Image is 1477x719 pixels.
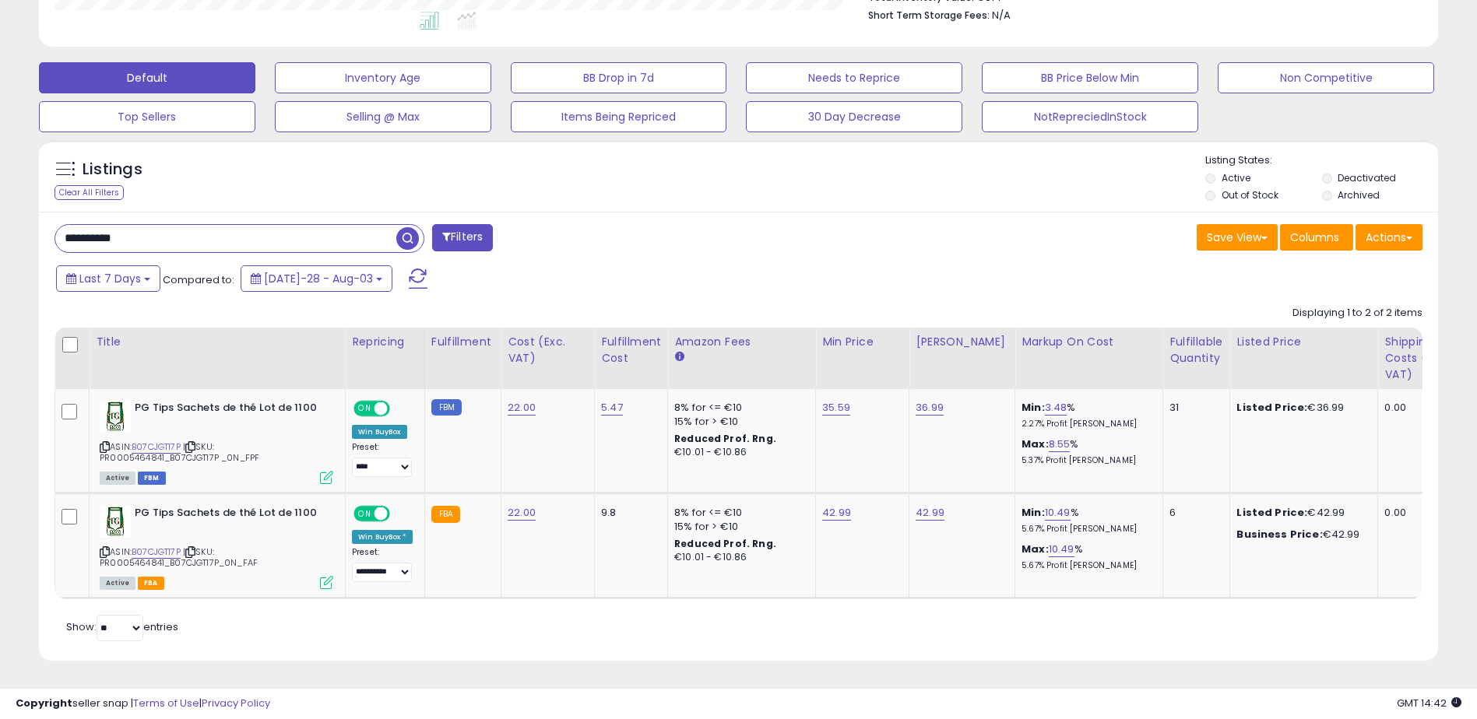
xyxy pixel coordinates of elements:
button: 30 Day Decrease [746,101,962,132]
div: Displaying 1 to 2 of 2 items [1292,306,1422,321]
label: Out of Stock [1222,188,1278,202]
div: €42.99 [1236,528,1366,542]
span: All listings currently available for purchase on Amazon [100,577,135,590]
div: % [1022,542,1151,571]
div: 15% for > €10 [674,520,804,534]
p: 5.37% Profit [PERSON_NAME] [1022,455,1151,466]
th: The percentage added to the cost of goods (COGS) that forms the calculator for Min & Max prices. [1015,328,1163,389]
button: Non Competitive [1218,62,1434,93]
span: Columns [1290,230,1339,245]
small: Amazon Fees. [674,350,684,364]
div: Shipping Costs (Exc. VAT) [1384,334,1465,383]
span: ON [355,507,375,521]
span: 2025-08-11 14:42 GMT [1397,696,1461,710]
a: B07CJGT17P [132,440,181,454]
div: Win BuyBox [352,425,407,439]
small: FBM [431,399,462,416]
div: Fulfillment Cost [601,334,661,367]
a: B07CJGT17P [132,545,181,559]
button: Save View [1197,224,1278,251]
button: Columns [1280,224,1353,251]
div: [PERSON_NAME] [916,334,1008,350]
a: 22.00 [508,400,536,416]
div: Clear All Filters [55,185,124,200]
div: Cost (Exc. VAT) [508,334,588,367]
button: Needs to Reprice [746,62,962,93]
a: 3.48 [1045,400,1067,416]
div: 8% for <= €10 [674,401,804,415]
button: NotRepreciedInStock [982,101,1198,132]
label: Archived [1338,188,1380,202]
div: Repricing [352,334,418,350]
span: FBA [138,577,164,590]
div: Fulfillable Quantity [1169,334,1223,367]
div: Amazon Fees [674,334,809,350]
img: 41JFi9foOkL._SL40_.jpg [100,401,131,432]
a: 22.00 [508,505,536,521]
p: 2.27% Profit [PERSON_NAME] [1022,419,1151,430]
div: 9.8 [601,506,656,520]
div: Win BuyBox * [352,530,413,544]
button: [DATE]-28 - Aug-03 [241,265,392,292]
b: Max: [1022,437,1049,451]
b: PG Tips Sachets de thé Lot de 1100 [135,506,324,524]
a: Privacy Policy [202,696,270,710]
a: 10.49 [1045,505,1071,521]
span: Last 7 Days [79,271,141,286]
div: ASIN: [100,401,333,482]
span: Compared to: [163,272,234,287]
a: 8.55 [1049,437,1071,452]
button: Last 7 Days [56,265,160,292]
div: % [1022,506,1151,535]
b: Business Price: [1236,527,1322,542]
div: Preset: [352,442,413,477]
div: €36.99 [1236,401,1366,415]
b: Listed Price: [1236,505,1307,520]
a: 35.59 [822,400,850,416]
div: 15% for > €10 [674,415,804,429]
button: BB Price Below Min [982,62,1198,93]
span: OFF [388,402,413,416]
a: 42.99 [822,505,851,521]
div: 8% for <= €10 [674,506,804,520]
div: % [1022,401,1151,430]
div: 31 [1169,401,1218,415]
label: Active [1222,171,1250,184]
div: Listed Price [1236,334,1371,350]
b: Max: [1022,542,1049,556]
span: N/A [992,8,1011,23]
a: 5.47 [601,400,623,416]
div: ASIN: [100,506,333,587]
div: Fulfillment [431,334,494,350]
div: €10.01 - €10.86 [674,551,804,564]
div: €10.01 - €10.86 [674,446,804,459]
button: Top Sellers [39,101,255,132]
b: PG Tips Sachets de thé Lot de 1100 [135,401,324,419]
span: OFF [388,507,413,521]
button: Selling @ Max [275,101,491,132]
span: | SKU: PR0005464841_B07CJGT17P_0N_FAF [100,545,258,569]
p: 5.67% Profit [PERSON_NAME] [1022,560,1151,571]
p: Listing States: [1205,153,1438,168]
div: % [1022,437,1151,466]
small: FBA [431,506,460,523]
button: Actions [1356,224,1422,251]
b: Min: [1022,505,1045,520]
b: Short Term Storage Fees: [868,9,990,22]
div: Markup on Cost [1022,334,1156,350]
b: Listed Price: [1236,400,1307,415]
button: Default [39,62,255,93]
b: Reduced Prof. Rng. [674,537,776,550]
b: Min: [1022,400,1045,415]
div: Min Price [822,334,902,350]
h5: Listings [83,159,142,181]
button: Items Being Repriced [511,101,727,132]
button: Inventory Age [275,62,491,93]
label: Deactivated [1338,171,1396,184]
button: BB Drop in 7d [511,62,727,93]
strong: Copyright [16,696,72,710]
span: ON [355,402,375,416]
a: 36.99 [916,400,944,416]
div: 0.00 [1384,401,1459,415]
b: Reduced Prof. Rng. [674,432,776,445]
